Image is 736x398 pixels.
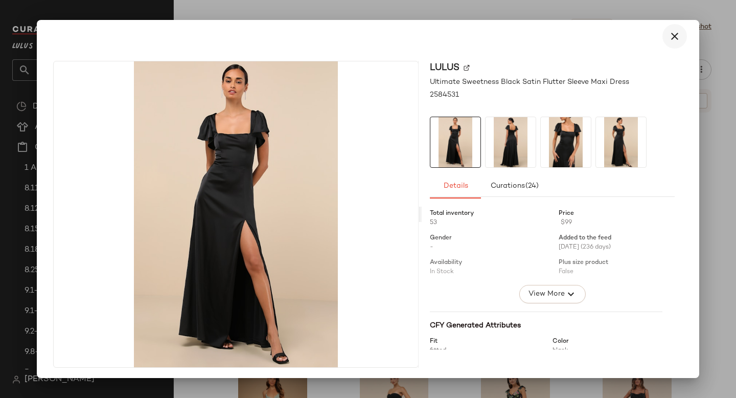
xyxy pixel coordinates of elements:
img: 12386561_2584531.jpg [430,117,480,167]
span: View More [527,288,564,300]
span: Ultimate Sweetness Black Satin Flutter Sleeve Maxi Dress [430,77,629,87]
img: svg%3e [464,64,470,71]
span: 2584531 [430,90,459,100]
span: Details [443,182,468,190]
button: View More [519,285,585,303]
img: 12386601_2584531.jpg [596,117,646,167]
img: 12386561_2584531.jpg [54,61,418,367]
span: (24) [525,182,539,190]
span: Lulus [430,61,459,75]
div: CFY Generated Attributes [430,320,662,331]
span: Curations [490,182,539,190]
img: 12386581_2584531.jpg [486,117,536,167]
img: 12386621_2584531.jpg [541,117,591,167]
